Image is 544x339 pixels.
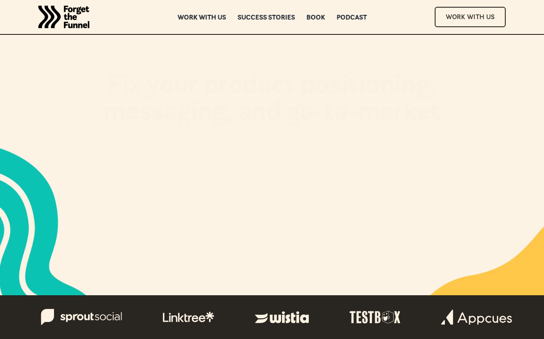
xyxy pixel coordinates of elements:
a: Book [306,14,325,20]
a: Work With Us [435,7,506,27]
a: Podcast [336,14,367,20]
h1: Fix your product positioning, messaging, and go-to-market [55,70,490,132]
a: Work with us [177,14,226,20]
a: Success Stories [237,14,295,20]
